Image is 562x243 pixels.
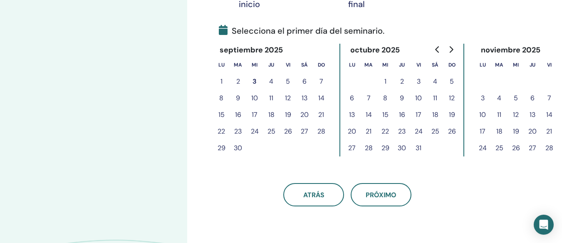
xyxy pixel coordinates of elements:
button: 17 [474,123,491,140]
th: jueves [263,57,280,73]
button: 20 [296,107,313,123]
button: 19 [443,107,460,123]
button: 27 [296,123,313,140]
button: 2 [230,73,246,90]
button: 31 [410,140,427,156]
th: miércoles [377,57,394,73]
span: próximo [366,191,396,199]
button: 13 [344,107,360,123]
button: 12 [508,107,524,123]
th: viernes [280,57,296,73]
button: 23 [394,123,410,140]
button: 10 [474,107,491,123]
button: 15 [213,107,230,123]
button: 7 [360,90,377,107]
button: 27 [524,140,541,156]
th: martes [230,57,246,73]
button: 3 [410,73,427,90]
button: 20 [524,123,541,140]
button: 22 [377,123,394,140]
button: próximo [351,183,411,206]
button: 10 [246,90,263,107]
button: 24 [474,140,491,156]
button: 11 [427,90,443,107]
button: 24 [246,123,263,140]
button: 9 [394,90,410,107]
th: miércoles [508,57,524,73]
div: octubre 2025 [344,44,407,57]
button: 11 [263,90,280,107]
button: 13 [524,107,541,123]
button: 26 [280,123,296,140]
button: 3 [246,73,263,90]
button: 12 [280,90,296,107]
button: 19 [280,107,296,123]
button: 17 [246,107,263,123]
button: 13 [296,90,313,107]
th: lunes [213,57,230,73]
button: 11 [491,107,508,123]
div: Open Intercom Messenger [534,215,554,235]
button: 3 [474,90,491,107]
button: 5 [280,73,296,90]
button: 21 [541,123,557,140]
button: 18 [491,123,508,140]
button: 25 [491,140,508,156]
button: 6 [296,73,313,90]
button: 7 [313,73,329,90]
button: 14 [541,107,557,123]
button: 23 [230,123,246,140]
div: noviembre 2025 [474,44,547,57]
th: viernes [410,57,427,73]
button: atrás [283,183,344,206]
button: 1 [213,73,230,90]
button: 8 [377,90,394,107]
button: 25 [263,123,280,140]
button: 10 [410,90,427,107]
button: 26 [508,140,524,156]
button: 8 [213,90,230,107]
button: 1 [377,73,394,90]
th: domingo [443,57,460,73]
button: 21 [360,123,377,140]
button: 17 [410,107,427,123]
button: 22 [213,123,230,140]
button: 4 [491,90,508,107]
button: 6 [524,90,541,107]
button: 12 [443,90,460,107]
button: 5 [508,90,524,107]
button: 29 [377,140,394,156]
button: 27 [344,140,360,156]
button: Go to previous month [431,41,444,58]
th: viernes [541,57,557,73]
button: 15 [377,107,394,123]
th: lunes [474,57,491,73]
button: 29 [213,140,230,156]
button: 16 [230,107,246,123]
button: 28 [541,140,557,156]
button: 14 [360,107,377,123]
th: domingo [313,57,329,73]
th: jueves [524,57,541,73]
button: 6 [344,90,360,107]
button: 4 [263,73,280,90]
button: 18 [427,107,443,123]
span: atrás [303,191,324,199]
button: 16 [394,107,410,123]
button: Go to next month [444,41,458,58]
button: 26 [443,123,460,140]
button: 4 [427,73,443,90]
button: 28 [313,123,329,140]
th: jueves [394,57,410,73]
button: 21 [313,107,329,123]
th: martes [491,57,508,73]
button: 9 [230,90,246,107]
button: 7 [541,90,557,107]
div: septiembre 2025 [213,44,290,57]
button: 19 [508,123,524,140]
button: 20 [344,123,360,140]
th: sábado [427,57,443,73]
button: 30 [394,140,410,156]
button: 25 [427,123,443,140]
th: lunes [344,57,360,73]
